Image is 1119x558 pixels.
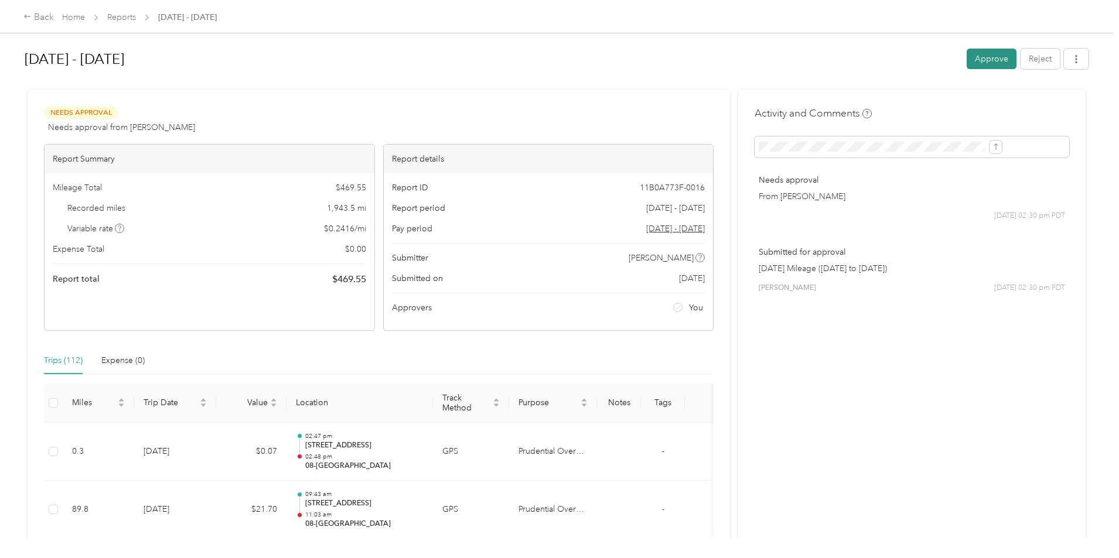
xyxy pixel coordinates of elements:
span: Needs Approval [44,106,118,119]
span: Pay period [392,222,432,235]
td: [DATE] [134,423,216,481]
span: Needs approval from [PERSON_NAME] [48,121,195,133]
p: Submitted for approval [759,246,1065,258]
span: Trip Date [144,398,197,408]
span: Variable rate [67,222,125,235]
td: [DATE] [134,481,216,539]
span: Mileage Total [53,182,102,194]
p: From [PERSON_NAME] [759,190,1065,203]
p: 11:03 am [305,511,424,519]
td: 0.3 [63,423,134,481]
td: $0.07 [216,423,286,481]
h1: Aug 1 - 31, 2025 [25,45,958,73]
th: Trip Date [134,384,216,423]
span: [DATE] 02:30 pm PDT [994,211,1065,221]
th: Miles [63,384,134,423]
span: - [662,446,664,456]
span: caret-down [493,402,500,409]
span: $ 469.55 [332,272,366,286]
span: You [689,302,703,314]
th: Location [286,384,433,423]
td: $21.70 [216,481,286,539]
a: Home [62,12,85,22]
span: Submitter [392,252,428,264]
p: [STREET_ADDRESS] [305,498,424,509]
span: Expense Total [53,243,104,255]
span: Track Method [442,393,490,413]
span: [DATE] - [DATE] [158,11,217,23]
span: [DATE] [679,272,705,285]
p: [DATE] Mileage ([DATE] to [DATE]) [759,262,1065,275]
span: caret-up [118,396,125,403]
th: Value [216,384,286,423]
span: Recorded miles [67,202,125,214]
span: $ 0.2416 / mi [324,222,366,235]
span: - [662,504,664,514]
span: Purpose [518,398,578,408]
th: Tags [641,384,685,423]
th: Notes [597,384,641,423]
div: Back [23,11,54,25]
p: 08-[GEOGRAPHIC_DATA] [305,519,424,529]
p: [STREET_ADDRESS] [305,440,424,451]
p: Needs approval [759,174,1065,186]
span: 1,943.5 mi [327,202,366,214]
span: Go to pay period [646,222,705,235]
th: Track Method [433,384,509,423]
span: Report period [392,202,445,214]
button: Approve [967,49,1016,69]
p: 02:48 pm [305,453,424,461]
span: [DATE] 02:30 pm PDT [994,283,1065,293]
p: 08-[GEOGRAPHIC_DATA] [305,461,424,471]
p: 09:43 am [305,490,424,498]
iframe: Everlance-gr Chat Button Frame [1053,492,1119,558]
span: Miles [72,398,115,408]
span: caret-down [270,402,277,409]
td: GPS [433,423,509,481]
span: [PERSON_NAME] [629,252,694,264]
span: caret-up [200,396,207,403]
td: Prudential Overall Supply [509,423,597,481]
span: Report ID [392,182,428,194]
td: 89.8 [63,481,134,539]
button: Reject [1021,49,1060,69]
div: Expense (0) [101,354,145,367]
div: Trips (112) [44,354,83,367]
span: caret-up [493,396,500,403]
span: caret-down [581,402,588,409]
td: Prudential Overall Supply [509,481,597,539]
span: caret-up [581,396,588,403]
span: Value [226,398,268,408]
span: Submitted on [392,272,443,285]
a: Reports [107,12,136,22]
span: [PERSON_NAME] [759,283,816,293]
p: 02:47 pm [305,432,424,440]
h4: Activity and Comments [755,106,872,121]
span: 11B0A773F-0016 [640,182,705,194]
span: $ 0.00 [345,243,366,255]
span: caret-down [118,402,125,409]
td: GPS [433,481,509,539]
th: Purpose [509,384,597,423]
div: Report details [384,145,714,173]
span: Approvers [392,302,432,314]
span: [DATE] - [DATE] [646,202,705,214]
div: Report Summary [45,145,374,173]
span: caret-up [270,396,277,403]
span: caret-down [200,402,207,409]
span: $ 469.55 [336,182,366,194]
span: Report total [53,273,100,285]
